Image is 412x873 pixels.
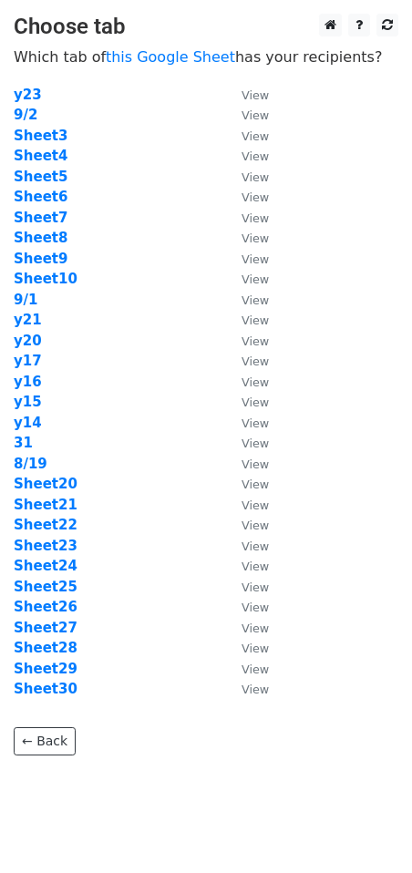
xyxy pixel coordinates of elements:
a: View [223,538,269,554]
small: View [242,313,269,327]
a: View [223,374,269,390]
strong: Sheet30 [14,681,77,697]
a: y14 [14,415,42,431]
a: View [223,497,269,513]
a: Sheet27 [14,620,77,636]
small: View [242,293,269,307]
small: View [242,478,269,491]
small: View [242,621,269,635]
a: Sheet24 [14,558,77,574]
a: Sheet21 [14,497,77,513]
small: View [242,108,269,122]
a: Sheet22 [14,517,77,533]
h3: Choose tab [14,14,398,40]
a: Sheet3 [14,128,67,144]
a: View [223,558,269,574]
a: View [223,107,269,123]
a: Sheet4 [14,148,67,164]
a: Sheet23 [14,538,77,554]
a: this Google Sheet [106,48,235,66]
small: View [242,170,269,184]
a: View [223,87,269,103]
a: y23 [14,87,42,103]
small: View [242,498,269,512]
a: View [223,476,269,492]
a: 9/1 [14,292,37,308]
strong: Sheet29 [14,661,77,677]
a: View [223,251,269,267]
a: View [223,353,269,369]
strong: y15 [14,394,42,410]
a: View [223,271,269,287]
a: View [223,169,269,185]
small: View [242,683,269,696]
a: View [223,620,269,636]
a: y21 [14,312,42,328]
small: View [242,231,269,245]
a: View [223,681,269,697]
a: View [223,415,269,431]
small: View [242,416,269,430]
a: Sheet26 [14,599,77,615]
a: View [223,579,269,595]
a: Sheet25 [14,579,77,595]
a: 31 [14,435,33,451]
a: View [223,599,269,615]
a: View [223,189,269,205]
strong: Sheet10 [14,271,77,287]
a: y16 [14,374,42,390]
a: View [223,210,269,226]
small: View [242,375,269,389]
small: View [242,601,269,614]
a: Sheet20 [14,476,77,492]
a: y20 [14,333,42,349]
small: View [242,149,269,163]
a: View [223,661,269,677]
a: y17 [14,353,42,369]
small: View [242,457,269,471]
small: View [242,560,269,573]
a: View [223,333,269,349]
small: View [242,436,269,450]
a: Sheet9 [14,251,67,267]
small: View [242,88,269,102]
a: Sheet28 [14,640,77,656]
a: View [223,312,269,328]
a: Sheet6 [14,189,67,205]
a: View [223,230,269,246]
a: View [223,435,269,451]
small: View [242,519,269,532]
small: View [242,662,269,676]
a: ← Back [14,727,76,755]
small: View [242,129,269,143]
small: View [242,272,269,286]
a: Sheet5 [14,169,67,185]
a: Sheet7 [14,210,67,226]
small: View [242,211,269,225]
a: 9/2 [14,107,37,123]
a: View [223,456,269,472]
a: View [223,292,269,308]
a: View [223,394,269,410]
